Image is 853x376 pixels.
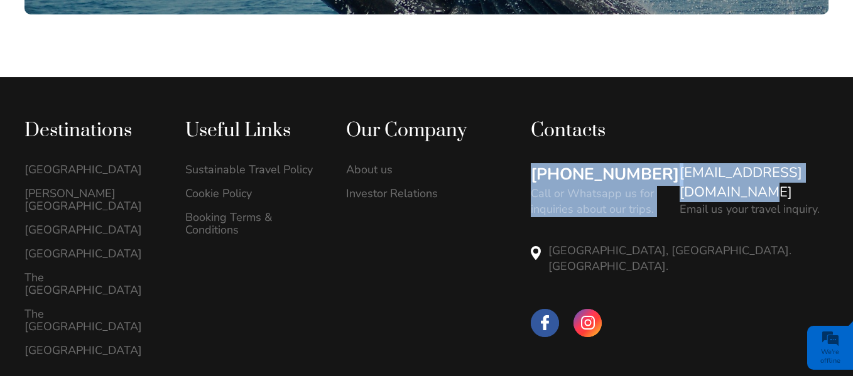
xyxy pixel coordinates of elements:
p: Email us your travel inquiry. [680,201,820,217]
div: Our Company [346,119,481,143]
input: Enter your last name [16,116,229,144]
p: Call or Whatsapp us for inquiries about our trips. [531,186,667,217]
a: [PHONE_NUMBER] [531,163,679,186]
a: [PERSON_NAME][GEOGRAPHIC_DATA] [24,187,159,212]
a: [EMAIL_ADDRESS][DOMAIN_NAME] [680,163,829,202]
div: Navigation go back [14,65,33,83]
a: Investor Relations [346,187,481,200]
a: [GEOGRAPHIC_DATA] [24,163,159,176]
a: [GEOGRAPHIC_DATA] [24,344,159,357]
input: Enter your email address [16,153,229,181]
div: Useful Links [185,119,320,143]
div: Leave a message [84,66,230,82]
a: Sustainable Travel Policy [185,163,320,176]
div: Minimize live chat window [206,6,236,36]
div: We're offline [810,348,850,365]
em: Submit [184,290,228,307]
a: Booking Terms & Conditions [185,211,320,236]
textarea: Type your message and click 'Submit' [16,190,229,279]
div: Destinations [24,119,159,143]
a: [GEOGRAPHIC_DATA] [24,223,159,236]
a: The [GEOGRAPHIC_DATA] [24,308,159,333]
div: Contacts [531,119,829,143]
a: Cookie Policy [185,187,320,200]
a: The [GEOGRAPHIC_DATA] [24,271,159,296]
p: [GEOGRAPHIC_DATA], [GEOGRAPHIC_DATA]. [GEOGRAPHIC_DATA]. [548,243,829,274]
a: About us [346,163,481,176]
a: [GEOGRAPHIC_DATA] [24,247,159,260]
